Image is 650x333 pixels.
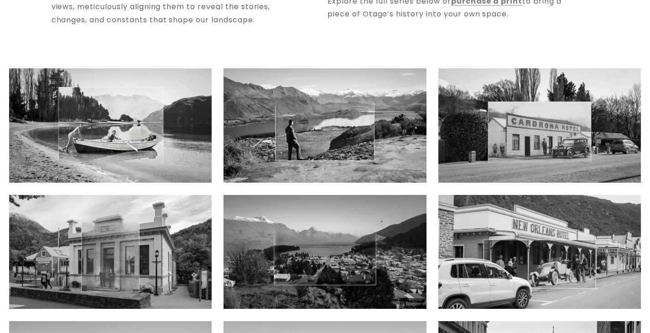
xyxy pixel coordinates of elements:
[9,68,212,183] img: Two children are by a boat on a calm lake, with one pushing the boat from the shore and the other...
[438,195,641,309] img: A modern street scene with a white SUV parked in front of a historic building labeled 'New Orlean...
[9,195,212,309] img: An old bank building with two men standing outside, adjacent to the Lakes District Museum, with a...
[224,195,426,309] img: Black and white panoramic view of a lakeside town surrounded by mountains, with houses, trees, an...
[224,68,426,183] img: Black and white photo of a mountainous landscape with a man standing on a hill looking out over a...
[438,68,641,183] img: A black-and-white photo of the historic Cardrona Hotel building, with a vintage car and people in...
